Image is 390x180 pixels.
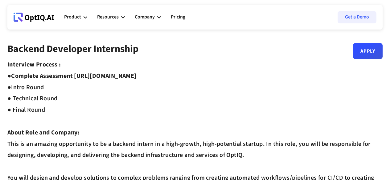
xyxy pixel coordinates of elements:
strong: Backend Developer Internship [7,42,138,56]
strong: About Role and Company: [7,128,80,137]
strong: Interview Process : [7,60,61,69]
div: Resources [97,13,119,21]
div: Company [135,13,155,21]
div: Resources [97,8,125,26]
a: Get a Demo [338,11,376,23]
div: Company [135,8,161,26]
a: Apply [353,43,383,59]
div: Product [64,8,87,26]
div: Product [64,13,81,21]
a: Webflow Homepage [14,8,54,26]
a: Pricing [171,8,185,26]
strong: Complete Assessment [URL][DOMAIN_NAME] ● [7,72,137,92]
